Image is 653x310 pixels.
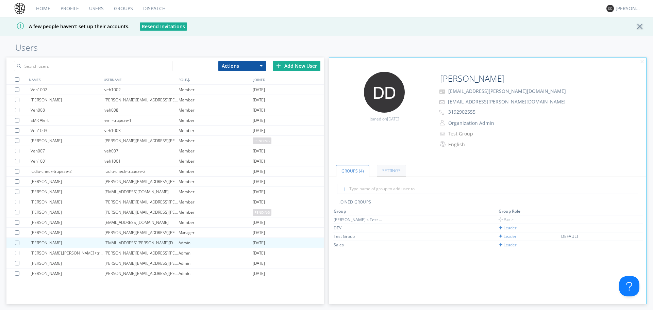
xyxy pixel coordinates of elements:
div: [PERSON_NAME][EMAIL_ADDRESS][PERSON_NAME][DOMAIN_NAME] [104,95,179,105]
a: [PERSON_NAME][PERSON_NAME][EMAIL_ADDRESS][PERSON_NAME][DOMAIN_NAME]Admin[DATE] [6,258,323,268]
div: Admin [179,248,253,258]
div: [EMAIL_ADDRESS][DOMAIN_NAME] [104,187,179,197]
a: Veh1002veh1002Member[DATE] [6,85,323,95]
img: plus.svg [276,63,281,68]
span: [EMAIL_ADDRESS][PERSON_NAME][DOMAIN_NAME] [448,98,566,105]
div: veh1002 [104,85,179,95]
img: person-outline.svg [440,120,445,126]
span: [DATE] [253,85,265,95]
a: radio-check-trapeze-2radio-check-trapeze-2Member[DATE] [6,166,323,177]
div: [PERSON_NAME] [31,187,105,197]
a: Veh008veh008Member[DATE] [6,105,323,115]
div: veh007 [104,146,179,156]
div: Admin [179,268,253,279]
div: [PERSON_NAME][EMAIL_ADDRESS][PERSON_NAME][DOMAIN_NAME] [104,258,179,268]
div: [PERSON_NAME][EMAIL_ADDRESS][PERSON_NAME][DOMAIN_NAME] [104,197,179,207]
div: [PERSON_NAME] [31,136,105,146]
div: [PERSON_NAME] [31,197,105,207]
div: Test Group [448,130,505,137]
div: radio-check-trapeze-2 [31,166,105,176]
span: [DATE] [253,187,265,197]
span: [DATE] [253,126,265,136]
img: phone-outline.svg [439,110,445,115]
div: Member [179,85,253,95]
div: Veh1002 [31,85,105,95]
div: ROLE [177,75,252,84]
a: [PERSON_NAME][PERSON_NAME][EMAIL_ADDRESS][PERSON_NAME][DOMAIN_NAME]Memberpending [6,136,323,146]
div: [PERSON_NAME] [31,238,105,248]
span: [EMAIL_ADDRESS][PERSON_NAME][DOMAIN_NAME] [448,88,566,94]
div: Member [179,187,253,197]
span: Leader [499,242,517,248]
a: [PERSON_NAME][PERSON_NAME][EMAIL_ADDRESS][PERSON_NAME][DOMAIN_NAME]Member[DATE] [6,177,323,187]
div: [PERSON_NAME][EMAIL_ADDRESS][PERSON_NAME][DOMAIN_NAME] [104,248,179,258]
div: [PERSON_NAME][EMAIL_ADDRESS][PERSON_NAME][DOMAIN_NAME] [104,228,179,238]
span: [DATE] [253,105,265,115]
div: Manager [179,228,253,238]
img: 373638.png [606,5,614,12]
span: [DATE] [253,146,265,156]
div: [PERSON_NAME] [31,258,105,268]
div: Veh1001 [31,156,105,166]
div: veh008 [104,105,179,115]
div: [EMAIL_ADDRESS][PERSON_NAME][DOMAIN_NAME] [104,238,179,248]
div: Admin [179,238,253,248]
div: JOINED [252,75,326,84]
div: emr-trapeze-1 [104,115,179,125]
div: Veh008 [31,105,105,115]
div: Member [179,126,253,135]
div: Member [179,146,253,156]
button: Actions [218,61,266,71]
a: [PERSON_NAME][PERSON_NAME][EMAIL_ADDRESS][PERSON_NAME][DOMAIN_NAME]Memberpending [6,207,323,217]
div: Member [179,177,253,186]
div: Veh1003 [31,126,105,135]
a: Groups (4) [336,165,369,177]
div: [EMAIL_ADDRESS][DOMAIN_NAME] [104,217,179,227]
div: [PERSON_NAME][EMAIL_ADDRESS][PERSON_NAME][DOMAIN_NAME] [104,177,179,186]
input: Search users [14,61,172,71]
a: [PERSON_NAME][PERSON_NAME][EMAIL_ADDRESS][PERSON_NAME][DOMAIN_NAME]Member[DATE] [6,95,323,105]
a: [PERSON_NAME].[PERSON_NAME]+trapeze[PERSON_NAME][EMAIL_ADDRESS][PERSON_NAME][DOMAIN_NAME]Admin[DATE] [6,248,323,258]
div: [PERSON_NAME].[PERSON_NAME]+trapeze [31,248,105,258]
div: Member [179,217,253,227]
a: [PERSON_NAME][PERSON_NAME][EMAIL_ADDRESS][PERSON_NAME][DOMAIN_NAME]Manager[DATE] [6,228,323,238]
div: JOINED GROUPS [329,199,646,207]
div: Veh007 [31,146,105,156]
img: 373638.png [364,72,405,113]
th: Toggle SortBy [498,207,560,215]
th: Toggle SortBy [560,207,622,215]
div: [PERSON_NAME][EMAIL_ADDRESS][PERSON_NAME][DOMAIN_NAME] [104,268,179,279]
div: Member [179,95,253,105]
div: Member [179,115,253,125]
a: Settings [377,165,406,177]
div: Test Group [334,233,385,239]
div: Member [179,166,253,176]
div: NAMES [27,75,102,84]
div: [PERSON_NAME] [31,177,105,186]
div: DEV [334,225,385,231]
span: [DATE] [253,177,265,187]
span: [DATE] [253,228,265,238]
div: Member [179,197,253,207]
div: [PERSON_NAME][EMAIL_ADDRESS][PERSON_NAME][DOMAIN_NAME] [104,207,179,217]
div: [PERSON_NAME] [31,95,105,105]
span: [DATE] [387,116,399,122]
span: Leader [499,225,517,231]
img: In groups with Translation enabled, this user's messages will be automatically translated to and ... [440,140,447,148]
div: EMR Alert [31,115,105,125]
a: [PERSON_NAME][EMAIL_ADDRESS][DOMAIN_NAME]Member[DATE] [6,217,323,228]
a: [PERSON_NAME][PERSON_NAME][EMAIL_ADDRESS][PERSON_NAME][DOMAIN_NAME]Admin[DATE] [6,268,323,279]
div: [PERSON_NAME] [31,268,105,279]
div: [PERSON_NAME] [616,5,641,12]
th: Toggle SortBy [333,207,498,215]
div: radio-check-trapeze-2 [104,166,179,176]
a: Veh1001veh1001Member[DATE] [6,156,323,166]
span: pending [253,209,271,216]
button: Organization Admin [446,118,514,128]
div: Add New User [273,61,320,71]
div: [PERSON_NAME]'s Test Group 1 [334,217,385,223]
div: [PERSON_NAME] [31,207,105,217]
a: Veh1003veh1003Member[DATE] [6,126,323,136]
div: [PERSON_NAME] [31,217,105,227]
div: Member [179,156,253,166]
